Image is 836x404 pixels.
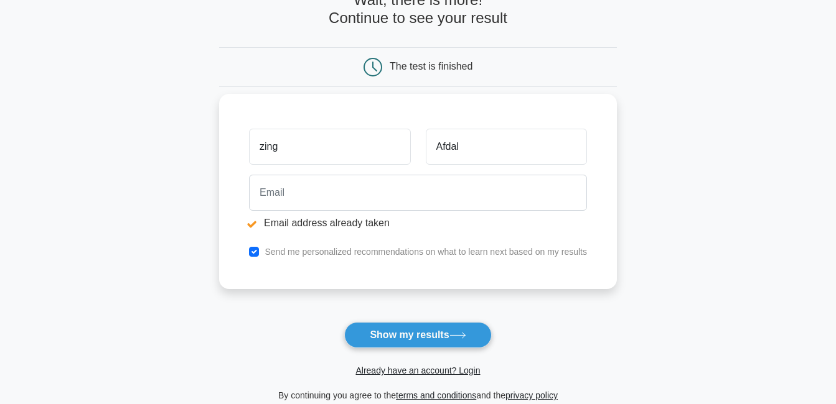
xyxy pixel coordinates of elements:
[390,61,472,71] div: The test is finished
[249,129,410,165] input: First name
[212,388,624,403] div: By continuing you agree to the and the
[355,365,480,375] a: Already have an account? Login
[426,129,587,165] input: Last name
[249,175,587,211] input: Email
[249,216,587,231] li: Email address already taken
[344,322,491,348] button: Show my results
[396,390,476,400] a: terms and conditions
[505,390,558,400] a: privacy policy
[265,247,587,257] label: Send me personalized recommendations on what to learn next based on my results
